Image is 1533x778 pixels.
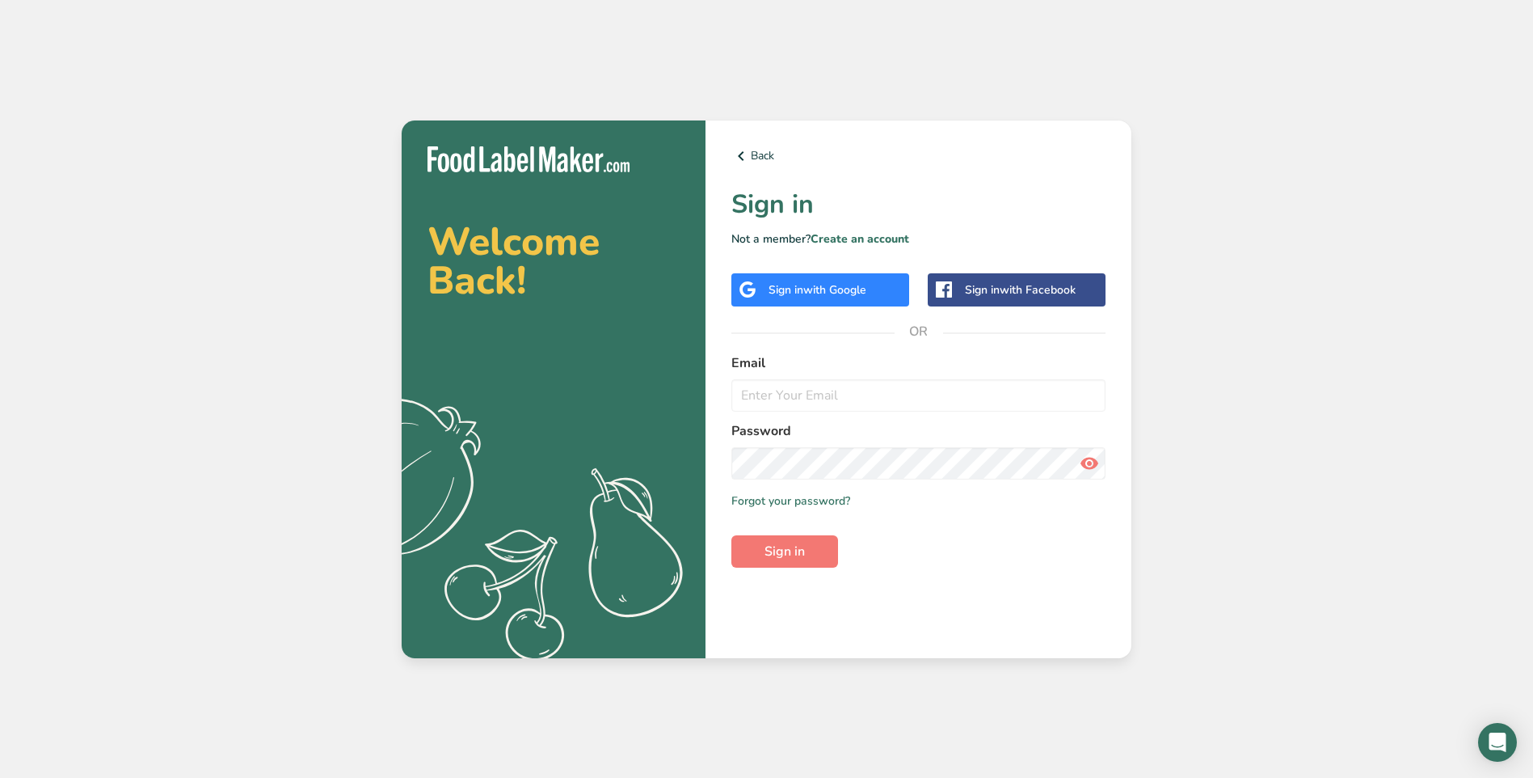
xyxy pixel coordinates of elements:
[769,281,866,298] div: Sign in
[1478,723,1517,762] div: Open Intercom Messenger
[731,421,1106,441] label: Password
[965,281,1076,298] div: Sign in
[811,231,909,247] a: Create an account
[803,282,866,298] span: with Google
[427,222,680,300] h2: Welcome Back!
[731,146,1106,166] a: Back
[731,230,1106,247] p: Not a member?
[731,379,1106,412] input: Enter Your Email
[731,353,1106,373] label: Email
[427,146,630,173] img: Food Label Maker
[731,493,850,510] a: Forgot your password?
[895,307,943,356] span: OR
[731,185,1106,224] h1: Sign in
[1000,282,1076,298] span: with Facebook
[764,542,805,561] span: Sign in
[731,535,838,568] button: Sign in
